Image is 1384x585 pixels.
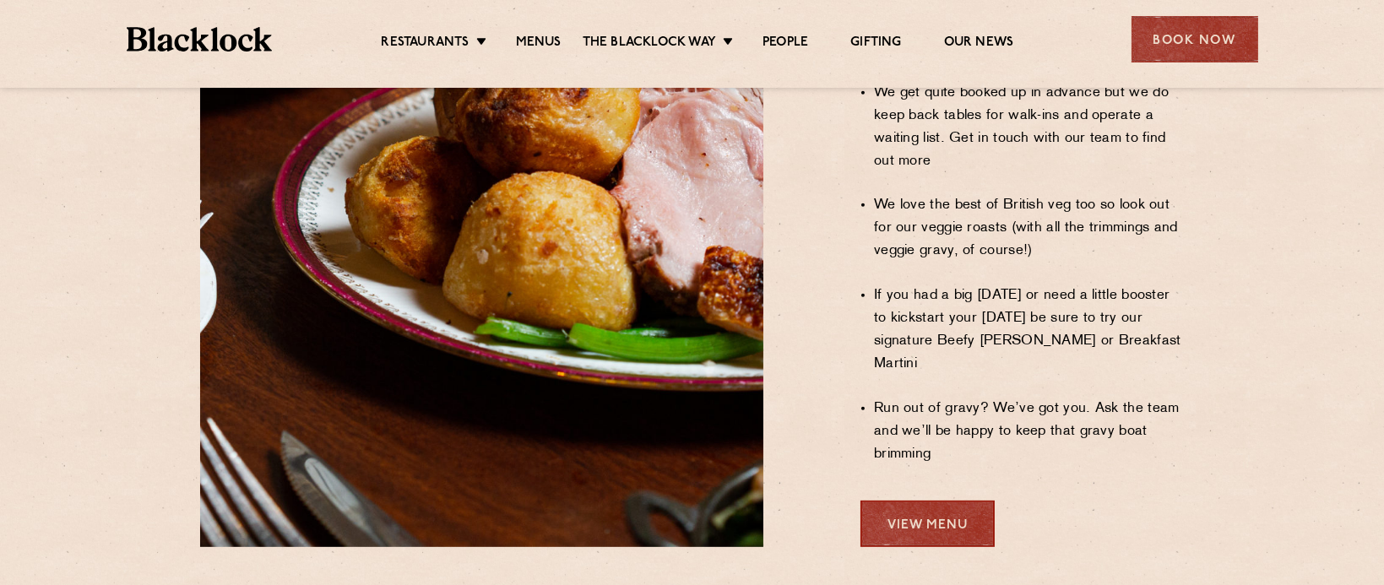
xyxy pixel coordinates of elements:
[763,35,808,53] a: People
[583,35,716,53] a: The Blacklock Way
[944,35,1014,53] a: Our News
[382,35,469,53] a: Restaurants
[874,194,1184,263] li: We love the best of British veg too so look out for our veggie roasts (with all the trimmings and...
[1132,16,1258,62] div: Book Now
[874,82,1184,173] li: We get quite booked up in advance but we do keep back tables for walk-ins and operate a waiting l...
[874,398,1184,466] li: Run out of gravy? We’ve got you. Ask the team and we’ll be happy to keep that gravy boat brimming
[516,35,562,53] a: Menus
[127,27,273,51] img: BL_Textured_Logo-footer-cropped.svg
[860,501,995,547] a: View Menu
[874,284,1184,376] li: If you had a big [DATE] or need a little booster to kickstart your [DATE] be sure to try our sign...
[850,35,901,53] a: Gifting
